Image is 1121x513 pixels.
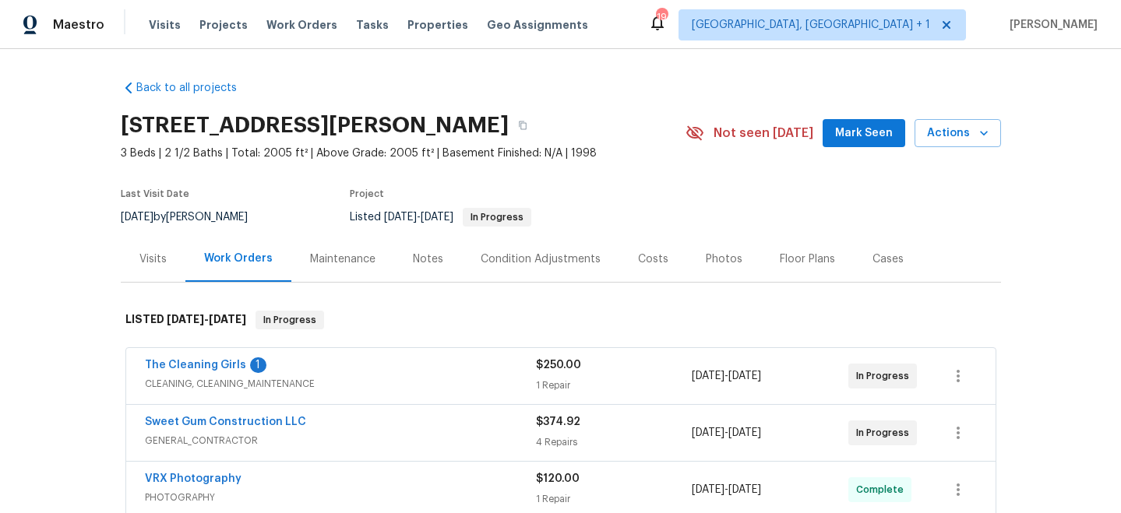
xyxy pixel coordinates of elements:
span: [GEOGRAPHIC_DATA], [GEOGRAPHIC_DATA] + 1 [692,17,930,33]
span: In Progress [856,368,915,384]
span: [DATE] [692,484,724,495]
span: [DATE] [421,212,453,223]
span: - [167,314,246,325]
button: Mark Seen [823,119,905,148]
div: Floor Plans [780,251,835,267]
span: Visits [149,17,181,33]
span: PHOTOGRAPHY [145,490,536,505]
a: Sweet Gum Construction LLC [145,416,306,427]
span: $250.00 [536,360,581,371]
button: Actions [915,119,1001,148]
span: - [692,425,761,441]
span: [DATE] [384,212,417,223]
div: by [PERSON_NAME] [121,208,266,227]
span: CLEANING, CLEANING_MAINTENANCE [145,376,536,392]
span: 3 Beds | 2 1/2 Baths | Total: 2005 ft² | Above Grade: 2005 ft² | Basement Finished: N/A | 1998 [121,146,686,161]
span: Tasks [356,19,389,30]
div: 19 [656,9,667,25]
span: Work Orders [266,17,337,33]
a: The Cleaning Girls [145,360,246,371]
div: 4 Repairs [536,434,693,450]
div: LISTED [DATE]-[DATE]In Progress [121,295,1001,345]
div: 1 Repair [536,378,693,393]
span: [DATE] [167,314,204,325]
span: $374.92 [536,416,580,427]
span: [DATE] [728,484,761,495]
span: Mark Seen [835,124,893,143]
div: 1 [250,357,266,373]
span: [PERSON_NAME] [1003,17,1098,33]
span: Properties [407,17,468,33]
span: Actions [927,124,989,143]
span: Geo Assignments [487,17,588,33]
span: Not seen [DATE] [714,125,813,141]
span: In Progress [856,425,915,441]
span: GENERAL_CONTRACTOR [145,433,536,448]
span: [DATE] [692,371,724,381]
span: - [692,368,761,384]
div: Work Orders [204,251,273,266]
span: Projects [199,17,248,33]
span: Listed [350,212,531,223]
a: Back to all projects [121,80,270,96]
span: Last Visit Date [121,189,189,199]
span: Project [350,189,384,199]
button: Copy Address [509,111,537,139]
a: VRX Photography [145,473,241,484]
span: [DATE] [121,212,153,223]
span: [DATE] [728,427,761,438]
div: Maintenance [310,251,375,267]
div: Visits [139,251,167,267]
div: Photos [706,251,742,267]
span: - [692,482,761,497]
span: [DATE] [209,314,246,325]
span: $120.00 [536,473,580,484]
span: - [384,212,453,223]
span: [DATE] [728,371,761,381]
span: [DATE] [692,427,724,438]
div: Costs [638,251,668,267]
div: Notes [413,251,443,267]
div: 1 Repair [536,491,693,507]
h6: LISTED [125,311,246,329]
div: Condition Adjustments [481,251,601,267]
span: In Progress [464,213,530,222]
h2: [STREET_ADDRESS][PERSON_NAME] [121,118,509,133]
div: Cases [872,251,904,267]
span: In Progress [257,312,323,328]
span: Maestro [53,17,104,33]
span: Complete [856,482,910,497]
